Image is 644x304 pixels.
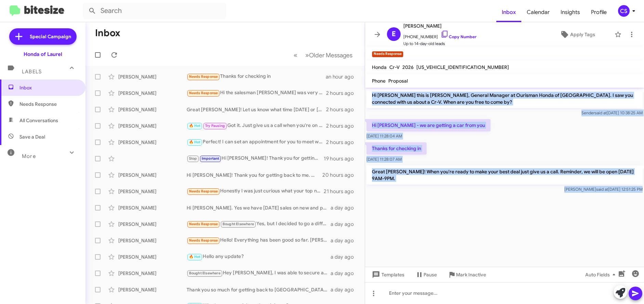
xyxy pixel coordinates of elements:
div: [PERSON_NAME] [118,286,187,293]
span: said at [595,110,607,115]
div: Hello any update? [187,253,331,261]
div: Perfect! I can set an appointment for you to meet with my VIP Coordinator, [PERSON_NAME] [DATE]. ... [187,138,326,146]
div: 2 hours ago [326,106,359,113]
span: 🔥 Hot [189,140,201,144]
div: 20 hours ago [322,172,359,178]
div: Thank you so much for getting back to [GEOGRAPHIC_DATA], [PERSON_NAME]! If you ever need anything... [187,286,331,293]
span: » [305,51,309,59]
div: Honda of Laurel [24,51,62,58]
div: Hey [PERSON_NAME], I was able to secure a vehicle. Thank you [187,269,331,277]
span: Labels [22,69,42,75]
div: [PERSON_NAME] [118,106,187,113]
div: a day ago [331,286,359,293]
div: [PERSON_NAME] [118,139,187,146]
button: Apply Tags [543,28,611,41]
span: Sender [DATE] 10:38:25 AM [581,110,643,115]
div: Hi the salesman [PERSON_NAME] was very nice and professional. We liked the armada but it smells l... [187,89,326,97]
div: 2 hours ago [326,90,359,97]
input: Search [83,3,226,19]
div: [PERSON_NAME] [118,122,187,129]
a: Copy Number [441,34,477,39]
span: Older Messages [309,52,352,59]
small: Needs Response [372,51,403,57]
span: Templates [371,269,404,281]
div: [PERSON_NAME] [118,270,187,277]
span: Needs Response [189,91,218,95]
button: Pause [410,269,442,281]
span: Inbox [496,2,521,22]
div: Hello! Everything has been good so far. [PERSON_NAME] is a pleasure to work with. :> [187,236,331,244]
span: Apply Tags [570,28,595,41]
div: [PERSON_NAME] [118,188,187,195]
div: [PERSON_NAME] [118,254,187,260]
span: Honda [372,64,387,70]
span: Proposal [388,78,408,84]
span: Needs Response [189,222,218,226]
button: Previous [290,48,301,62]
span: All Conversations [19,117,58,124]
div: Hi [PERSON_NAME]! Thank you for getting back to me. We will be happy to appraise your 2016 Honda ... [187,172,322,178]
span: Important [202,156,219,161]
div: Honestly I was just curious what your top number is. I really love the car and would really need ... [187,187,324,195]
span: [DATE] 11:28:07 AM [366,157,402,162]
span: Needs Response [189,238,218,243]
span: Bought Elsewhere [223,222,254,226]
span: 🔥 Hot [189,124,201,128]
span: Needs Response [19,101,78,107]
div: 2 hours ago [326,139,359,146]
div: Great [PERSON_NAME]! Let us know what time [DATE] or [DATE] works for you. [187,106,326,113]
div: a day ago [331,270,359,277]
nav: Page navigation example [290,48,357,62]
a: Profile [586,2,612,22]
span: Cr-V [389,64,400,70]
a: Calendar [521,2,555,22]
span: 2026 [402,64,414,70]
span: Save a Deal [19,133,45,140]
div: 21 hours ago [324,188,359,195]
span: [US_VEHICLE_IDENTIFICATION_NUMBER] [416,64,509,70]
span: Needs Response [189,189,218,193]
p: Hi [PERSON_NAME] this is [PERSON_NAME], General Manager at Ourisman Honda of [GEOGRAPHIC_DATA]. I... [366,89,643,108]
div: CS [618,5,630,17]
span: [PERSON_NAME] [403,22,477,30]
p: Great [PERSON_NAME]! When you're ready to make your best deal just give us a call. Reminder, we w... [366,165,643,185]
div: [PERSON_NAME] [118,204,187,211]
span: More [22,153,36,159]
h1: Inbox [95,28,120,39]
span: Phone [372,78,386,84]
div: 19 hours ago [324,155,359,162]
div: a day ago [331,237,359,244]
button: Templates [365,269,410,281]
div: [PERSON_NAME] [118,172,187,178]
button: Auto Fields [580,269,623,281]
span: Inbox [19,84,78,91]
div: a day ago [331,221,359,228]
div: [PERSON_NAME] [118,73,187,80]
span: Special Campaign [30,33,71,40]
div: an hour ago [326,73,359,80]
div: Hi [PERSON_NAME]! Thank you for getting back to me. We will be happy to appraise your 2017 Honda ... [187,155,324,162]
button: Mark Inactive [442,269,492,281]
span: Stop [189,156,197,161]
div: [PERSON_NAME] [118,237,187,244]
div: Thanks for checking in [187,73,326,81]
span: « [294,51,297,59]
span: Up to 14-day-old leads [403,40,477,47]
a: Special Campaign [9,28,77,45]
span: [PHONE_NUMBER] [403,30,477,40]
div: [PERSON_NAME] [118,90,187,97]
span: 🔥 Hot [189,255,201,259]
div: [PERSON_NAME] [118,221,187,228]
a: Insights [555,2,586,22]
button: CS [612,5,636,17]
span: Mark Inactive [456,269,486,281]
span: Needs Response [189,74,218,79]
span: [DATE] 11:28:04 AM [366,133,402,139]
span: Auto Fields [585,269,618,281]
span: Pause [424,269,437,281]
div: 2 hours ago [326,122,359,129]
span: [PERSON_NAME] [DATE] 12:51:25 PM [564,187,643,192]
